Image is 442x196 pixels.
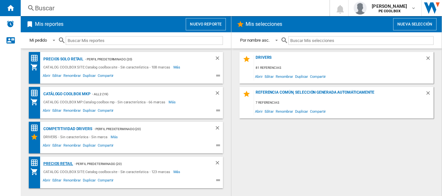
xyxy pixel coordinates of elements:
[244,18,284,30] h2: Mis selecciones
[30,89,42,97] div: Matriz de precios
[111,133,119,141] span: Más
[62,177,82,185] span: Renombrar
[62,108,82,115] span: Renombrar
[30,133,42,141] div: Mis Selecciones
[42,98,169,106] div: CATALOG COOLBOX MP:Catalog coolbox mp - Sin característica - 66 marcas
[294,107,309,116] span: Duplicar
[354,2,367,15] img: profile.jpg
[294,72,309,81] span: Duplicar
[91,90,202,98] div: - ALL 2 (19)
[30,63,42,71] div: Mi colección
[215,125,223,133] div: Borrar
[264,72,275,81] span: Editar
[215,90,223,98] div: Borrar
[30,159,42,167] div: Matriz de precios
[82,177,97,185] span: Duplicar
[30,124,42,132] div: Matriz de precios
[51,108,62,115] span: Editar
[379,9,401,13] b: PE COOLBOX
[42,63,173,71] div: CATALOG COOLBOX SITE:Catalog coolbox site - Sin característica - 108 marcas
[42,90,91,98] div: Catálogo Coolbox MKP
[240,38,270,43] div: Por nombre asc.
[215,160,223,168] div: Borrar
[92,125,202,133] div: - Perfil predeterminado (20)
[51,73,62,80] span: Editar
[425,90,434,99] div: Borrar
[254,107,264,116] span: Abrir
[186,18,226,30] button: Nuevo reporte
[42,133,111,141] div: DRIVERS - Sin característica - Sin marca
[264,107,275,116] span: Editar
[42,168,173,176] div: CATALOG COOLBOX SITE:Catalog coolbox site - Sin característica - 123 marcas
[83,55,202,63] div: - Perfil predeterminado (20)
[51,142,62,150] span: Editar
[42,73,51,80] span: Abrir
[29,38,47,43] div: Mi pedido
[62,142,82,150] span: Renombrar
[275,107,294,116] span: Renombrar
[35,4,313,13] div: Buscar
[169,98,177,106] span: Más
[6,20,14,28] img: alerts-logo.svg
[97,142,115,150] span: Compartir
[30,168,42,176] div: Mi colección
[42,55,83,63] div: PRECIOS SOLO RETAIL
[30,54,42,62] div: Matriz de precios
[82,73,97,80] span: Duplicar
[254,90,425,99] div: Referencia común, selección generada automáticamente
[82,108,97,115] span: Duplicar
[82,142,97,150] span: Duplicar
[425,55,434,64] div: Borrar
[30,98,42,106] div: Mi colección
[215,55,223,63] div: Borrar
[254,55,425,64] div: DRIVERS
[372,3,407,9] span: [PERSON_NAME]
[309,107,327,116] span: Compartir
[42,177,51,185] span: Abrir
[42,160,73,168] div: PRECIOS RETAIL
[309,72,327,81] span: Compartir
[42,142,51,150] span: Abrir
[393,18,436,30] button: Nueva selección
[97,108,115,115] span: Compartir
[51,177,62,185] span: Editar
[275,72,294,81] span: Renombrar
[66,36,223,45] input: Buscar Mis reportes
[173,63,182,71] span: Más
[288,36,434,45] input: Buscar Mis selecciones
[73,160,202,168] div: - Perfil predeterminado (20)
[97,73,115,80] span: Compartir
[42,108,51,115] span: Abrir
[42,125,92,133] div: COMPETITIVIDAD DRIVERS
[97,177,115,185] span: Compartir
[34,18,65,30] h2: Mis reportes
[62,73,82,80] span: Renombrar
[254,72,264,81] span: Abrir
[254,99,434,107] div: 7 referencias
[254,64,434,72] div: 81 referencias
[173,168,182,176] span: Más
